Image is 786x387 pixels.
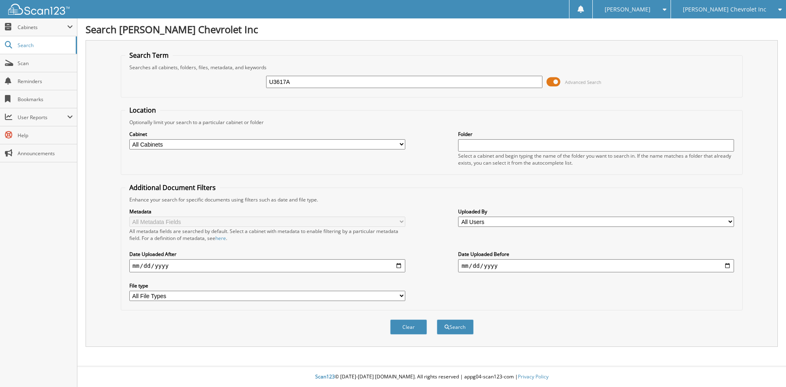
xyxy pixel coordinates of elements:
[518,373,549,380] a: Privacy Policy
[125,64,739,71] div: Searches all cabinets, folders, files, metadata, and keywords
[437,319,474,335] button: Search
[565,79,601,85] span: Advanced Search
[129,131,405,138] label: Cabinet
[125,106,160,115] legend: Location
[86,23,778,36] h1: Search [PERSON_NAME] Chevrolet Inc
[125,196,739,203] div: Enhance your search for specific documents using filters such as date and file type.
[77,367,786,387] div: © [DATE]-[DATE] [DOMAIN_NAME]. All rights reserved | appg04-scan123-com |
[315,373,335,380] span: Scan123
[129,282,405,289] label: File type
[129,251,405,258] label: Date Uploaded After
[18,42,72,49] span: Search
[458,131,734,138] label: Folder
[125,51,173,60] legend: Search Term
[129,208,405,215] label: Metadata
[215,235,226,242] a: here
[125,119,739,126] div: Optionally limit your search to a particular cabinet or folder
[683,7,766,12] span: [PERSON_NAME] Chevrolet Inc
[18,132,73,139] span: Help
[18,96,73,103] span: Bookmarks
[458,208,734,215] label: Uploaded By
[8,4,70,15] img: scan123-logo-white.svg
[129,259,405,272] input: start
[18,60,73,67] span: Scan
[458,152,734,166] div: Select a cabinet and begin typing the name of the folder you want to search in. If the name match...
[125,183,220,192] legend: Additional Document Filters
[18,24,67,31] span: Cabinets
[458,259,734,272] input: end
[18,78,73,85] span: Reminders
[129,228,405,242] div: All metadata fields are searched by default. Select a cabinet with metadata to enable filtering b...
[18,114,67,121] span: User Reports
[745,348,786,387] iframe: Chat Widget
[18,150,73,157] span: Announcements
[458,251,734,258] label: Date Uploaded Before
[390,319,427,335] button: Clear
[605,7,650,12] span: [PERSON_NAME]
